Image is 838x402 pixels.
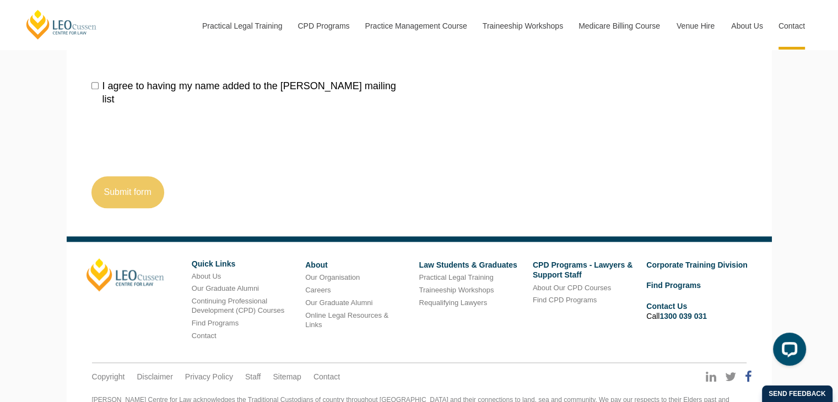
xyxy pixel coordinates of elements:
a: Contact Us [646,302,687,311]
a: Find Programs [646,281,701,290]
a: Practical Legal Training [419,273,493,281]
a: Contact [770,2,813,50]
a: Careers [305,286,331,294]
a: Find Programs [192,319,239,327]
label: I agree to having my name added to the [PERSON_NAME] mailing list [91,80,411,106]
a: Traineeship Workshops [419,286,494,294]
a: CPD Programs - Lawyers & Support Staff [533,260,632,279]
a: Practical Legal Training [194,2,290,50]
a: Staff [245,372,261,382]
a: Our Organisation [305,273,360,281]
a: About Us [192,272,221,280]
a: Traineeship Workshops [474,2,570,50]
input: I agree to having my name added to the [PERSON_NAME] mailing list [91,82,99,89]
iframe: LiveChat chat widget [764,328,810,374]
a: Medicare Billing Course [570,2,668,50]
a: Online Legal Resources & Links [305,311,388,329]
a: Copyright [92,372,125,382]
li: Call [646,300,752,323]
a: Requalifying Lawyers [419,298,487,307]
a: 1300 039 031 [659,312,707,320]
a: Venue Hire [668,2,723,50]
a: About [305,260,327,269]
a: Practice Management Course [357,2,474,50]
a: About Our CPD Courses [533,284,611,292]
a: [PERSON_NAME] [86,258,164,291]
a: Our Graduate Alumni [305,298,372,307]
a: About Us [723,2,770,50]
a: Contact [192,332,217,340]
a: Corporate Training Division [646,260,748,269]
button: Submit form [91,176,164,208]
a: Privacy Policy [185,372,233,382]
a: Law Students & Graduates [419,260,517,269]
h6: Quick Links [192,260,297,268]
a: [PERSON_NAME] Centre for Law [25,9,98,40]
a: CPD Programs [289,2,356,50]
a: Find CPD Programs [533,296,597,304]
a: Sitemap [273,372,301,382]
a: Disclaimer [137,372,172,382]
a: Continuing Professional Development (CPD) Courses [192,297,284,314]
iframe: reCAPTCHA [91,122,259,165]
a: Our Graduate Alumni [192,284,259,292]
a: Contact [313,372,340,382]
